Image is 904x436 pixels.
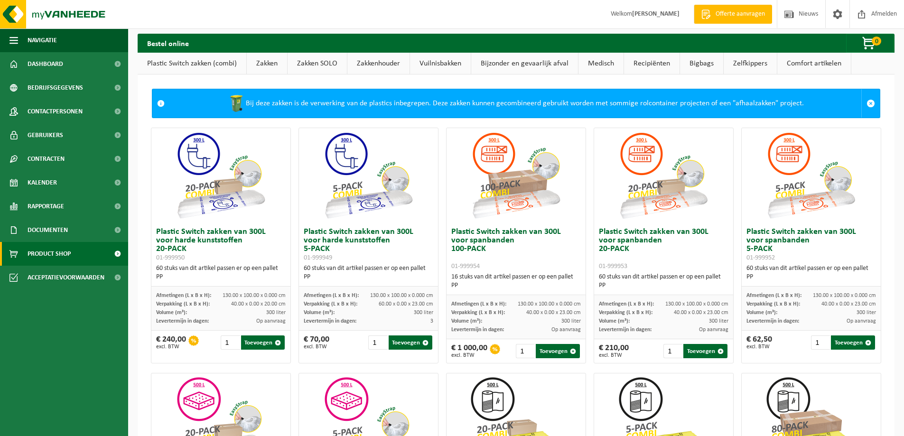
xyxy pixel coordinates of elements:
[321,128,416,223] img: 01-999949
[304,310,335,315] span: Volume (m³):
[451,310,505,315] span: Verpakking (L x B x H):
[746,293,801,298] span: Afmetingen (L x B x H):
[304,254,332,261] span: 01-999949
[624,53,680,74] a: Recipiënten
[831,335,875,350] button: Toevoegen
[764,128,858,223] img: 01-999952
[599,310,652,315] span: Verpakking (L x B x H):
[746,344,772,350] span: excl. BTW
[156,335,186,350] div: € 240,00
[138,53,246,74] a: Plastic Switch zakken (combi)
[28,52,63,76] span: Dashboard
[694,5,772,24] a: Offerte aanvragen
[551,327,581,333] span: Op aanvraag
[156,318,209,324] span: Levertermijn in dagen:
[857,310,876,315] span: 300 liter
[156,273,286,281] div: PP
[347,53,410,74] a: Zakkenhouder
[304,335,329,350] div: € 70,00
[847,318,876,324] span: Op aanvraag
[304,344,329,350] span: excl. BTW
[241,335,285,350] button: Toevoegen
[665,301,728,307] span: 130.00 x 100.00 x 0.000 cm
[674,310,728,315] span: 40.00 x 0.00 x 23.00 cm
[28,28,57,52] span: Navigatie
[451,228,581,270] h3: Plastic Switch zakken van 300L voor spanbanden 100-PACK
[156,228,286,262] h3: Plastic Switch zakken van 300L voor harde kunststoffen 20-PACK
[379,301,433,307] span: 60.00 x 0.00 x 23.00 cm
[28,195,64,218] span: Rapportage
[370,293,433,298] span: 130.00 x 100.00 x 0.000 cm
[599,318,630,324] span: Volume (m³):
[746,264,876,281] div: 60 stuks van dit artikel passen er op een pallet
[156,293,211,298] span: Afmetingen (L x B x H):
[599,228,728,270] h3: Plastic Switch zakken van 300L voor spanbanden 20-PACK
[156,264,286,281] div: 60 stuks van dit artikel passen er op een pallet
[518,301,581,307] span: 130.00 x 100.00 x 0.000 cm
[156,254,185,261] span: 01-999950
[28,76,83,100] span: Bedrijfsgegevens
[516,344,535,358] input: 1
[663,344,682,358] input: 1
[389,335,433,350] button: Toevoegen
[28,218,68,242] span: Documenten
[451,327,504,333] span: Levertermijn in dagen:
[169,89,861,118] div: Bij deze zakken is de verwerking van de plastics inbegrepen. Deze zakken kunnen gecombineerd gebr...
[28,242,71,266] span: Product Shop
[231,301,286,307] span: 40.00 x 0.00 x 20.00 cm
[156,310,187,315] span: Volume (m³):
[156,301,210,307] span: Verpakking (L x B x H):
[304,318,356,324] span: Levertermijn in dagen:
[861,89,880,118] a: Sluit melding
[746,318,799,324] span: Levertermijn in dagen:
[451,344,487,358] div: € 1 000,00
[777,53,851,74] a: Comfort artikelen
[599,263,627,270] span: 01-999953
[526,310,581,315] span: 40.00 x 0.00 x 23.00 cm
[410,53,471,74] a: Vuilnisbakken
[746,301,800,307] span: Verpakking (L x B x H):
[304,301,357,307] span: Verpakking (L x B x H):
[471,53,578,74] a: Bijzonder en gevaarlijk afval
[451,273,581,290] div: 16 stuks van dit artikel passen er op een pallet
[468,128,563,223] img: 01-999954
[304,273,433,281] div: PP
[368,335,387,350] input: 1
[451,263,480,270] span: 01-999954
[724,53,777,74] a: Zelfkippers
[304,293,359,298] span: Afmetingen (L x B x H):
[138,34,198,52] h2: Bestel online
[713,9,767,19] span: Offerte aanvragen
[288,53,347,74] a: Zakken SOLO
[599,353,629,358] span: excl. BTW
[156,344,186,350] span: excl. BTW
[599,344,629,358] div: € 210,00
[28,123,63,147] span: Gebruikers
[247,53,287,74] a: Zakken
[451,281,581,290] div: PP
[821,301,876,307] span: 40.00 x 0.00 x 23.00 cm
[709,318,728,324] span: 300 liter
[28,147,65,171] span: Contracten
[699,327,728,333] span: Op aanvraag
[451,301,506,307] span: Afmetingen (L x B x H):
[746,228,876,262] h3: Plastic Switch zakken van 300L voor spanbanden 5-PACK
[304,228,433,262] h3: Plastic Switch zakken van 300L voor harde kunststoffen 5-PACK
[632,10,680,18] strong: [PERSON_NAME]
[28,266,104,289] span: Acceptatievoorwaarden
[813,293,876,298] span: 130.00 x 100.00 x 0.000 cm
[28,171,57,195] span: Kalender
[536,344,580,358] button: Toevoegen
[599,281,728,290] div: PP
[746,273,876,281] div: PP
[266,310,286,315] span: 300 liter
[451,318,482,324] span: Volume (m³):
[599,327,652,333] span: Levertermijn in dagen:
[227,94,246,113] img: WB-0240-HPE-GN-50.png
[414,310,433,315] span: 300 liter
[872,37,881,46] span: 0
[599,273,728,290] div: 60 stuks van dit artikel passen er op een pallet
[599,301,654,307] span: Afmetingen (L x B x H):
[430,318,433,324] span: 3
[451,353,487,358] span: excl. BTW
